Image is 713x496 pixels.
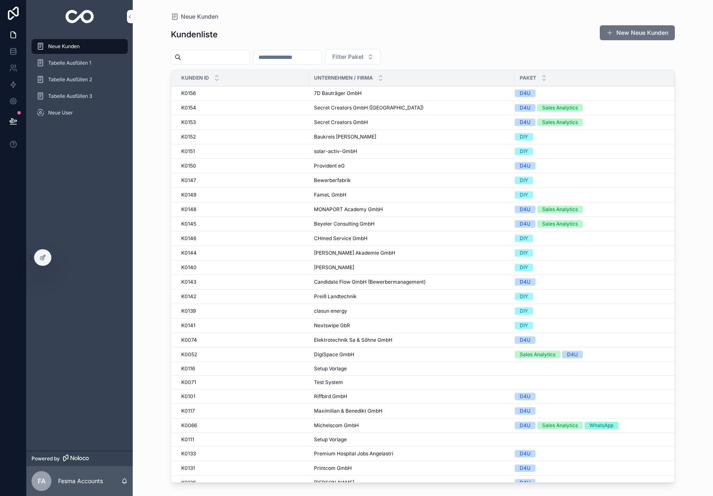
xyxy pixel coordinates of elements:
a: Neue Kunden [32,39,128,54]
a: K0141 [181,322,304,329]
span: Printcom GmbH [314,465,352,472]
img: App logo [66,10,94,23]
div: Sales Analytics [542,104,578,112]
a: Tabelle Ausfüllen 1 [32,56,128,71]
a: D4USales Analytics [515,206,664,213]
span: Unternehmen / Firma [314,75,373,81]
span: Tabelle Ausfüllen 2 [48,76,92,83]
a: D4U [515,450,664,457]
span: K0111 [181,436,194,443]
div: D4U [520,119,530,126]
span: 7D Bauträger GmbH [314,90,362,97]
a: Setup Vorlage [314,436,510,443]
a: Secret Creators GmbH ([GEOGRAPHIC_DATA]) [314,105,510,111]
span: Tabelle Ausfüllen 1 [48,60,91,66]
span: K0148 [181,206,196,213]
a: Tabelle Ausfüllen 3 [32,89,128,104]
a: D4USales Analytics [515,104,664,112]
a: D4USales AnalyticsWhatsApp [515,422,664,429]
a: solar-activ-GmbH [314,148,510,155]
span: Nextswipe GbR [314,322,350,329]
span: Secret Creators GmbH [314,119,368,126]
span: Setup Vorlage [314,365,347,372]
a: K0156 [181,90,304,97]
a: Neue Kunden [171,12,218,21]
a: CHmed Service GmbH [314,235,510,242]
div: D4U [520,220,530,228]
span: K0149 [181,192,196,198]
span: Beyeler Consulting GmbH [314,221,375,227]
a: K0154 [181,105,304,111]
span: Michelscom GmbH [314,422,359,429]
span: K0117 [181,408,195,414]
a: K0142 [181,293,304,300]
div: DIY [520,307,528,315]
span: K0144 [181,250,197,256]
span: Secret Creators GmbH ([GEOGRAPHIC_DATA]) [314,105,423,111]
a: DIY [515,133,664,141]
span: Setup Vorlage [314,436,347,443]
a: Bewerberfabrik [314,177,510,184]
div: D4U [520,162,530,170]
span: K0142 [181,293,196,300]
a: Tabelle Ausfüllen 2 [32,72,128,87]
a: DIY [515,148,664,155]
a: K0153 [181,119,304,126]
span: K0141 [181,322,195,329]
span: K0071 [181,379,196,386]
div: DIY [520,191,528,199]
div: D4U [520,393,530,400]
a: D4USales Analytics [515,220,664,228]
a: Sales AnalyticsD4U [515,351,664,358]
a: DIY [515,322,664,329]
span: K0156 [181,90,196,97]
div: DIY [520,264,528,271]
a: D4U [515,479,664,486]
a: D4U [515,278,664,286]
a: K0149 [181,192,304,198]
a: [PERSON_NAME] [314,479,510,486]
a: K0147 [181,177,304,184]
span: K0074 [181,337,197,343]
div: Sales Analytics [542,206,578,213]
span: Candidate Flow GmbH (Bewerbermanagement) [314,279,426,285]
div: DIY [520,177,528,184]
a: DIY [515,264,664,271]
a: Neue User [32,105,128,120]
div: Sales Analytics [542,422,578,429]
span: Bewerberfabrik [314,177,351,184]
a: K0152 [181,134,304,140]
span: Powered by [32,455,60,462]
span: Neue Kunden [48,43,80,50]
span: K0126 [181,479,196,486]
span: Riffbird GmbH [314,393,347,400]
a: K0139 [181,308,304,314]
span: K0151 [181,148,195,155]
a: D4USales Analytics [515,119,664,126]
a: DIY [515,293,664,300]
a: Powered by [27,451,133,466]
div: D4U [520,206,530,213]
span: K0131 [181,465,195,472]
a: DIY [515,249,664,257]
a: K0111 [181,436,304,443]
span: K0152 [181,134,196,140]
span: solar-activ-GmbH [314,148,357,155]
span: Neue Kunden [181,12,218,21]
span: Kunden ID [181,75,209,81]
a: FameL GmbH [314,192,510,198]
span: Tabelle Ausfüllen 3 [48,93,92,100]
a: K0148 [181,206,304,213]
span: FameL GmbH [314,192,346,198]
a: Michelscom GmbH [314,422,510,429]
button: New Neue Kunden [600,25,675,40]
a: DIY [515,235,664,242]
a: Candidate Flow GmbH (Bewerbermanagement) [314,279,510,285]
span: Elektrotechnik Sa & Söhne GmbH [314,337,392,343]
a: DIY [515,307,664,315]
a: clasun energy [314,308,510,314]
div: Sales Analytics [542,119,578,126]
span: K0052 [181,351,197,358]
div: D4U [520,450,530,457]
